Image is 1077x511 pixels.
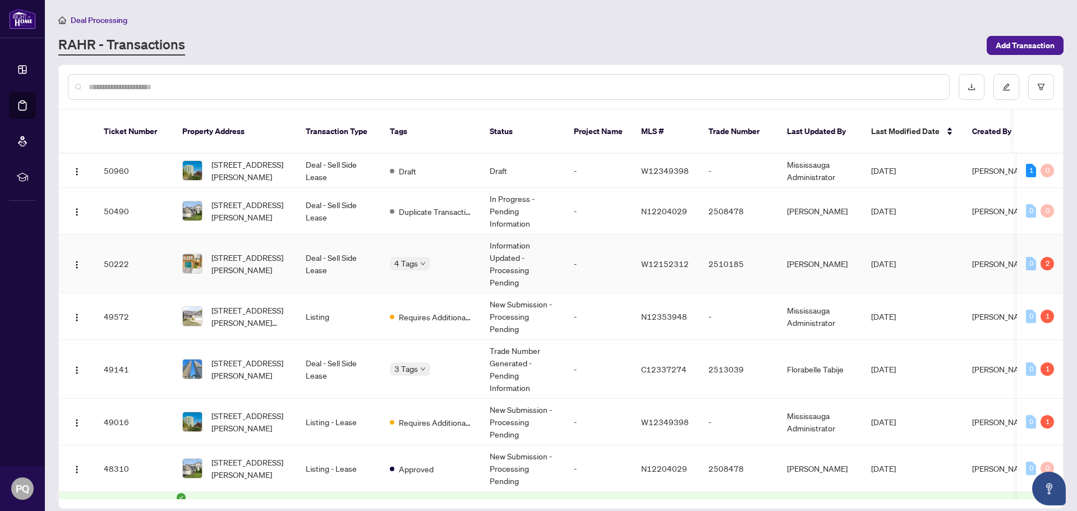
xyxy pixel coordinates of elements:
td: 48310 [95,445,173,492]
span: W12349398 [641,165,689,176]
td: New Submission - Processing Pending [481,293,565,340]
button: Logo [68,307,86,325]
img: Logo [72,418,81,427]
button: Logo [68,459,86,477]
th: Ticket Number [95,110,173,154]
td: [PERSON_NAME] [778,234,862,293]
span: [PERSON_NAME] [972,165,1033,176]
span: edit [1002,83,1010,91]
td: - [699,154,778,188]
span: down [420,261,426,266]
img: thumbnail-img [183,254,202,273]
span: W12349398 [641,417,689,427]
td: Trade Number Generated - Pending Information [481,340,565,399]
span: [STREET_ADDRESS][PERSON_NAME] [211,158,288,183]
span: home [58,16,66,24]
span: [DATE] [871,165,896,176]
span: N12353948 [641,311,687,321]
div: 0 [1041,462,1054,475]
th: Project Name [565,110,632,154]
span: Duplicate Transaction [399,205,472,218]
td: - [565,293,632,340]
div: 0 [1026,257,1036,270]
a: RAHR - Transactions [58,35,185,56]
img: thumbnail-img [183,161,202,180]
span: [PERSON_NAME] [972,259,1033,269]
td: Mississauga Administrator [778,293,862,340]
button: Logo [68,162,86,179]
span: [STREET_ADDRESS][PERSON_NAME][PERSON_NAME] [211,304,288,329]
td: - [699,293,778,340]
span: [STREET_ADDRESS][PERSON_NAME] [211,251,288,276]
td: Listing - Lease [297,399,381,445]
td: New Submission - Processing Pending [481,399,565,445]
span: Requires Additional Docs [399,311,472,323]
td: Information Updated - Processing Pending [481,234,565,293]
td: Deal - Sell Side Lease [297,234,381,293]
td: Deal - Sell Side Lease [297,340,381,399]
td: 2508478 [699,445,778,492]
td: 49016 [95,399,173,445]
img: Logo [72,167,81,176]
th: Trade Number [699,110,778,154]
td: Deal - Sell Side Lease [297,154,381,188]
span: [DATE] [871,417,896,427]
td: [PERSON_NAME] [778,445,862,492]
td: 49141 [95,340,173,399]
span: [PERSON_NAME] [972,311,1033,321]
button: Logo [68,360,86,378]
span: download [968,83,975,91]
img: thumbnail-img [183,412,202,431]
td: - [565,340,632,399]
span: [PERSON_NAME] [972,417,1033,427]
td: 50490 [95,188,173,234]
div: 0 [1026,362,1036,376]
span: [PERSON_NAME] [972,364,1033,374]
span: W12152312 [641,259,689,269]
img: Logo [72,366,81,375]
td: 50960 [95,154,173,188]
span: Requires Additional Docs [399,416,472,429]
span: 3 Tags [394,362,418,375]
td: 2513039 [699,340,778,399]
span: Deal Processing [71,15,127,25]
td: - [565,399,632,445]
th: Property Address [173,110,297,154]
span: check-circle [177,493,186,502]
div: 0 [1041,164,1054,177]
button: Add Transaction [987,36,1064,55]
td: - [565,445,632,492]
td: Deal - Sell Side Lease [297,188,381,234]
span: Draft [399,165,416,177]
div: 0 [1026,415,1036,429]
img: logo [9,8,36,29]
span: filter [1037,83,1045,91]
span: [STREET_ADDRESS][PERSON_NAME] [211,456,288,481]
span: N12204029 [641,463,687,473]
span: PQ [16,481,29,496]
td: Mississauga Administrator [778,154,862,188]
div: 1 [1041,362,1054,376]
span: [PERSON_NAME] [972,206,1033,216]
span: Add Transaction [996,36,1055,54]
td: Listing [297,293,381,340]
div: 0 [1026,204,1036,218]
td: In Progress - Pending Information [481,188,565,234]
div: 0 [1041,204,1054,218]
span: [STREET_ADDRESS][PERSON_NAME] [211,357,288,381]
button: filter [1028,74,1054,100]
td: - [699,399,778,445]
span: [DATE] [871,463,896,473]
button: Open asap [1032,472,1066,505]
div: 0 [1026,310,1036,323]
button: Logo [68,413,86,431]
td: 2510185 [699,234,778,293]
span: [DATE] [871,364,896,374]
th: Tags [381,110,481,154]
img: thumbnail-img [183,459,202,478]
th: MLS # [632,110,699,154]
img: Logo [72,208,81,217]
td: Draft [481,154,565,188]
img: thumbnail-img [183,360,202,379]
span: [DATE] [871,206,896,216]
